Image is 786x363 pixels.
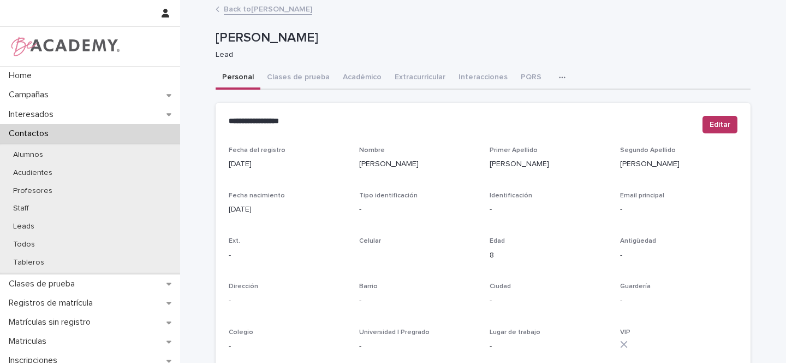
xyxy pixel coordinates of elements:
[620,250,737,261] p: -
[490,341,607,352] p: -
[620,295,737,307] p: -
[359,295,477,307] p: -
[452,67,514,90] button: Interacciones
[359,192,418,199] span: Tipo identificación
[4,279,84,289] p: Clases de prueba
[359,204,477,215] p: -
[4,204,38,213] p: Staff
[490,283,511,290] span: Ciudad
[514,67,548,90] button: PQRS
[490,147,538,154] span: Primer Apellido
[216,30,746,46] p: [PERSON_NAME]
[224,2,312,15] a: Back to[PERSON_NAME]
[490,159,607,170] p: [PERSON_NAME]
[4,240,44,249] p: Todos
[4,168,61,178] p: Acudientes
[4,90,57,100] p: Campañas
[359,147,385,154] span: Nombre
[388,67,452,90] button: Extracurricular
[490,250,607,261] p: 8
[4,258,53,267] p: Tableros
[4,150,52,160] p: Alumnos
[4,71,40,81] p: Home
[336,67,388,90] button: Académico
[4,109,62,120] p: Interesados
[4,186,61,196] p: Profesores
[4,128,57,139] p: Contactos
[229,159,346,170] p: [DATE]
[260,67,336,90] button: Clases de prueba
[620,147,676,154] span: Segundo Apellido
[229,147,285,154] span: Fecha del registro
[229,204,346,215] p: [DATE]
[620,283,651,290] span: Guardería
[9,36,121,57] img: WPrjXfSUmiLcdUfaYY4Q
[359,341,477,352] p: -
[490,238,505,244] span: Edad
[620,238,656,244] span: Antigüedad
[359,238,381,244] span: Celular
[229,295,346,307] p: -
[710,119,730,130] span: Editar
[620,192,664,199] span: Email principal
[490,192,532,199] span: Identificación
[620,204,737,215] p: -
[490,295,607,307] p: -
[4,222,43,231] p: Leads
[359,283,378,290] span: Barrio
[216,67,260,90] button: Personal
[229,192,285,199] span: Fecha nacimiento
[4,298,102,308] p: Registros de matrícula
[229,238,240,244] span: Ext.
[702,116,737,133] button: Editar
[229,341,346,352] p: -
[620,329,630,336] span: VIP
[490,329,540,336] span: Lugar de trabajo
[216,50,742,60] p: Lead
[229,329,253,336] span: Colegio
[490,204,607,215] p: -
[620,159,737,170] p: [PERSON_NAME]
[359,329,430,336] span: Universidad | Pregrado
[4,336,55,347] p: Matriculas
[359,159,477,170] p: [PERSON_NAME]
[229,250,346,261] p: -
[229,283,258,290] span: Dirección
[4,317,99,327] p: Matrículas sin registro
